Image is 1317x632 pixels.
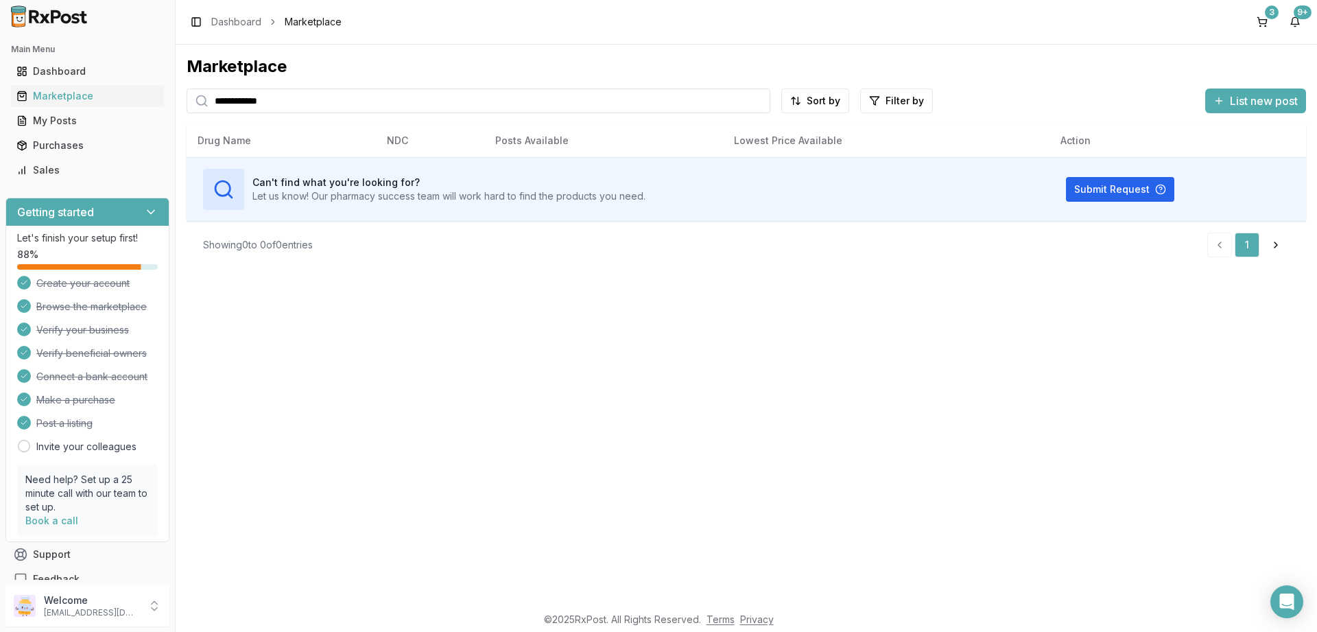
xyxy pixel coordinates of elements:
th: NDC [376,124,484,157]
button: 3 [1251,11,1273,33]
a: Privacy [740,613,774,625]
div: Dashboard [16,65,158,78]
a: Terms [707,613,735,625]
button: Filter by [860,89,933,113]
span: Feedback [33,572,80,586]
div: Purchases [16,139,158,152]
span: Filter by [886,94,924,108]
span: List new post [1230,93,1298,109]
span: Post a listing [36,417,93,430]
span: Create your account [36,277,130,290]
p: Welcome [44,594,139,607]
a: Dashboard [211,15,261,29]
button: Sort by [781,89,849,113]
span: Verify beneficial owners [36,347,147,360]
span: Verify your business [36,323,129,337]
span: Marketplace [285,15,342,29]
div: 9+ [1294,5,1312,19]
button: Sales [5,159,169,181]
button: Purchases [5,134,169,156]
span: 88 % [17,248,38,261]
a: Book a call [25,515,78,526]
button: Dashboard [5,60,169,82]
button: Marketplace [5,85,169,107]
img: User avatar [14,595,36,617]
a: Sales [11,158,164,183]
h3: Can't find what you're looking for? [252,176,645,189]
a: Invite your colleagues [36,440,137,454]
nav: pagination [1207,233,1290,257]
a: Purchases [11,133,164,158]
div: My Posts [16,114,158,128]
div: Marketplace [187,56,1306,78]
th: Lowest Price Available [723,124,1049,157]
span: Sort by [807,94,840,108]
th: Action [1049,124,1306,157]
th: Posts Available [484,124,723,157]
button: List new post [1205,89,1306,113]
button: Support [5,542,169,567]
a: Go to next page [1262,233,1290,257]
a: 1 [1235,233,1259,257]
button: Submit Request [1066,177,1174,202]
div: Open Intercom Messenger [1270,585,1303,618]
p: Let's finish your setup first! [17,231,158,245]
div: Showing 0 to 0 of 0 entries [203,238,313,252]
button: My Posts [5,110,169,132]
span: Browse the marketplace [36,300,147,314]
h2: Main Menu [11,44,164,55]
a: Marketplace [11,84,164,108]
nav: breadcrumb [211,15,342,29]
p: [EMAIL_ADDRESS][DOMAIN_NAME] [44,607,139,618]
a: Dashboard [11,59,164,84]
th: Drug Name [187,124,376,157]
p: Let us know! Our pharmacy success team will work hard to find the products you need. [252,189,645,203]
a: List new post [1205,95,1306,109]
div: 3 [1265,5,1279,19]
div: Sales [16,163,158,177]
div: Marketplace [16,89,158,103]
button: 9+ [1284,11,1306,33]
h3: Getting started [17,204,94,220]
span: Connect a bank account [36,370,147,384]
span: Make a purchase [36,393,115,407]
p: Need help? Set up a 25 minute call with our team to set up. [25,473,150,514]
button: Feedback [5,567,169,592]
a: My Posts [11,108,164,133]
img: RxPost Logo [5,5,93,27]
